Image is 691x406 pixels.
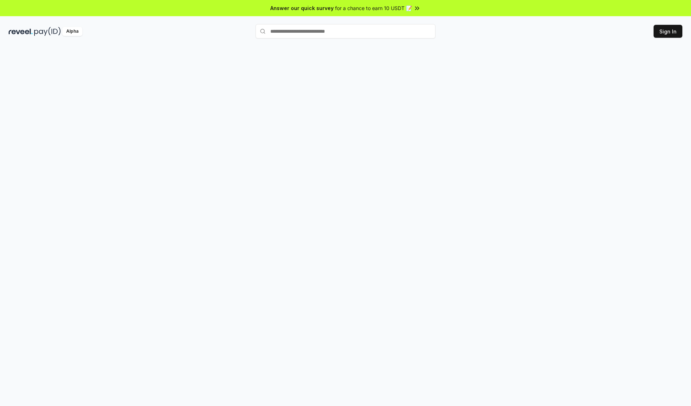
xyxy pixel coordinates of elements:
span: for a chance to earn 10 USDT 📝 [335,4,412,12]
div: Alpha [62,27,82,36]
img: pay_id [34,27,61,36]
img: reveel_dark [9,27,33,36]
button: Sign In [654,25,682,38]
span: Answer our quick survey [270,4,334,12]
